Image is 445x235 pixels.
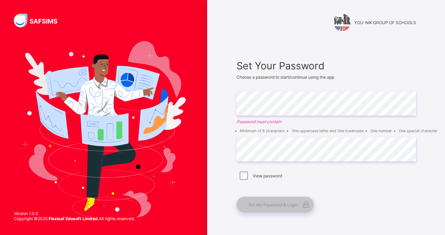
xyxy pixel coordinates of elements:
img: Hero Image [21,41,186,218]
em: Password must contain [236,119,416,124]
span: Version 1.0.0 [14,211,135,216]
img: SAFSIMS Logo [14,14,66,27]
span: YOU-NIK GROUP OF SCHOOLS [354,20,416,25]
li: One number [370,128,392,133]
span: Copyright © 2025 All rights reserved. [14,216,135,221]
span: Set My Password & Login [249,202,298,207]
img: YOU-NIK GROUP OF SCHOOLS [333,14,351,31]
li: One uppercase letter and One lowercase [292,128,364,133]
span: Choose a password to start/continue using the app [236,75,334,80]
strong: Flexisaf Edusoft Limited. [49,216,99,221]
span: Set Your Password [236,60,416,72]
label: View password [253,173,282,178]
li: One special character [399,128,437,133]
li: Minimum of 8 characters [240,128,285,133]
